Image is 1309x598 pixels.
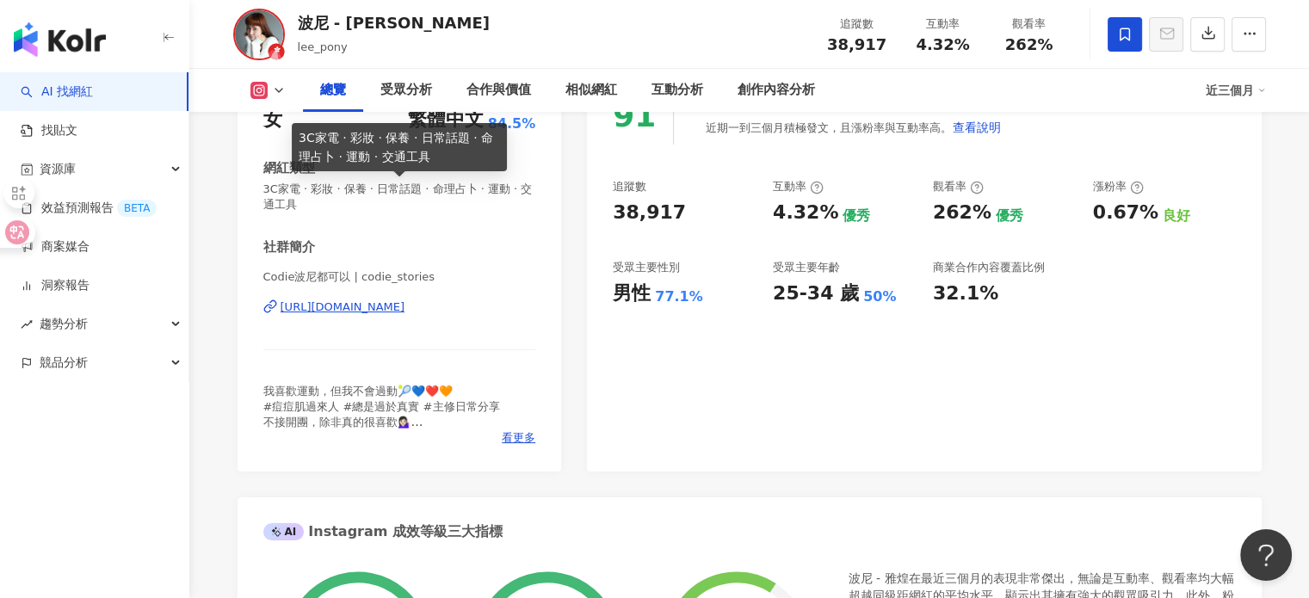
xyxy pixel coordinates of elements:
span: Codie波尼都可以 | codie_stories [263,269,536,285]
div: 77.1% [655,287,703,306]
div: 波尼 - [PERSON_NAME] [298,12,490,34]
span: 資源庫 [40,150,76,188]
div: 總覽 [320,80,346,101]
div: [URL][DOMAIN_NAME] [281,299,405,315]
span: 我喜歡運動，但我不會過動🎾💙❤️🧡 #痘痘肌過來人 #總是過於真實 #主修日常分享 不接開團，除非真的很喜歡💁🏻‍♀️ - 太陽水瓶上升射手AB型我的貓超可愛 被拍的那種/平面動態都有/大奶配方... [263,385,500,523]
a: [URL][DOMAIN_NAME] [263,299,536,315]
div: 32.1% [933,281,998,307]
div: 商業合作內容覆蓋比例 [933,260,1045,275]
span: 趨勢分析 [40,305,88,343]
div: AI [263,523,305,540]
span: 查看說明 [953,120,1001,134]
div: 3C家電 · 彩妝 · 保養 · 日常話題 · 命理占卜 · 運動 · 交通工具 [292,123,507,171]
div: 受眾分析 [380,80,432,101]
div: 觀看率 [933,179,984,194]
div: 女 [263,107,282,133]
a: searchAI 找網紅 [21,83,93,101]
div: 38,917 [613,200,686,226]
div: 50% [863,287,896,306]
span: lee_pony [298,40,348,53]
div: 0.67% [1093,200,1158,226]
div: 優秀 [843,207,870,225]
a: 找貼文 [21,122,77,139]
iframe: Help Scout Beacon - Open [1240,529,1292,581]
div: 合作與價值 [466,80,531,101]
button: 查看說明 [952,110,1002,145]
div: 觀看率 [997,15,1062,33]
div: 受眾主要性別 [613,260,680,275]
div: 漲粉率 [1093,179,1144,194]
span: 競品分析 [40,343,88,382]
div: 91 [613,98,656,133]
div: 互動分析 [651,80,703,101]
div: 4.32% [773,200,838,226]
div: 近三個月 [1206,77,1266,104]
span: 38,917 [827,35,886,53]
img: KOL Avatar [233,9,285,60]
div: 互動率 [911,15,976,33]
span: 3C家電 · 彩妝 · 保養 · 日常話題 · 命理占卜 · 運動 · 交通工具 [263,182,536,213]
div: 262% [933,200,991,226]
a: 效益預測報告BETA [21,200,157,217]
div: 相似網紅 [565,80,617,101]
div: 受眾主要年齡 [773,260,840,275]
div: 優秀 [996,207,1023,225]
span: 262% [1005,36,1053,53]
div: 社群簡介 [263,238,315,256]
img: logo [14,22,106,57]
div: Instagram 成效等級三大指標 [263,522,503,541]
div: 網紅類型 [263,159,315,177]
span: 4.32% [916,36,969,53]
div: 繁體中文 [408,107,484,133]
div: 創作內容分析 [738,80,815,101]
span: 看更多 [502,430,535,446]
div: 互動率 [773,179,824,194]
div: 追蹤數 [613,179,646,194]
div: 良好 [1163,207,1190,225]
div: 追蹤數 [824,15,890,33]
span: rise [21,318,33,330]
a: 商案媒合 [21,238,90,256]
span: 84.5% [488,114,536,133]
div: 近期一到三個月積極發文，且漲粉率與互動率高。 [706,110,1002,145]
div: 25-34 歲 [773,281,859,307]
div: 男性 [613,281,651,307]
a: 洞察報告 [21,277,90,294]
